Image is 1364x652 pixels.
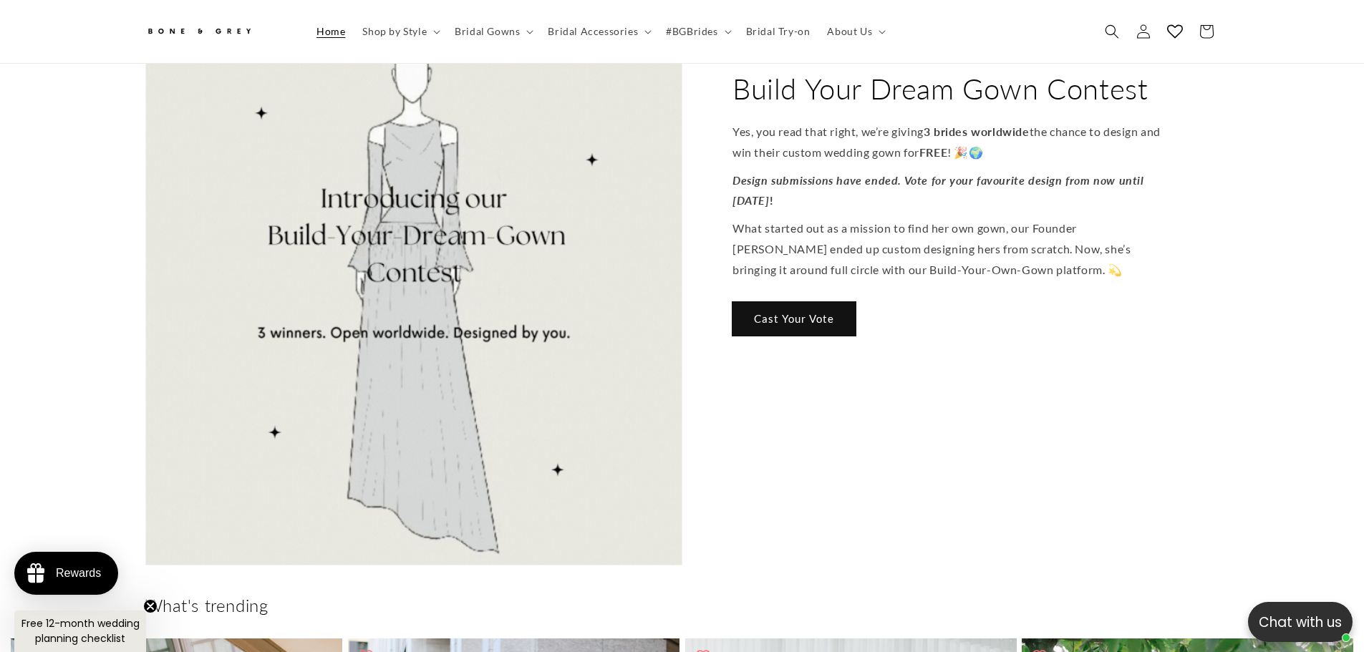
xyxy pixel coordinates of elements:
[769,194,773,208] strong: !
[21,616,140,646] span: Free 12-month wedding planning checklist
[1248,612,1353,633] p: Chat with us
[145,594,1219,616] h2: What's trending
[1096,16,1128,47] summary: Search
[143,599,158,613] button: Close teaser
[308,16,354,47] a: Home
[316,25,345,38] span: Home
[657,16,737,47] summary: #BGBrides
[746,25,811,38] span: Bridal Try-on
[818,16,891,47] summary: About Us
[732,70,1148,107] h2: Build Your Dream Gown Contest
[732,219,1169,281] p: What started out as a mission to find her own gown, our Founder [PERSON_NAME] ended up custom des...
[140,14,294,49] a: Bone and Grey Bridal
[548,25,638,38] span: Bridal Accessories
[14,610,146,652] div: Free 12-month wedding planning checklistClose teaser
[923,125,1029,138] strong: 3 brides worldwide
[56,567,101,580] div: Rewards
[1248,602,1353,642] button: Open chatbox
[666,25,717,38] span: #BGBrides
[919,145,947,159] strong: FREE
[539,16,657,47] summary: Bridal Accessories
[146,28,682,565] img: Bone & Grey Bridal Build Your Dream Gown Contest
[732,173,1144,208] strong: Design submissions have ended. Vote for your favourite design from now until [DATE]
[732,122,1169,163] p: Yes, you read that right, we’re giving the chance to design and win their custom wedding gown for...
[362,25,427,38] span: Shop by Style
[455,25,520,38] span: Bridal Gowns
[354,16,446,47] summary: Shop by Style
[827,25,872,38] span: About Us
[446,16,539,47] summary: Bridal Gowns
[737,16,819,47] a: Bridal Try-on
[145,20,253,44] img: Bone and Grey Bridal
[732,302,856,336] a: Cast Your Vote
